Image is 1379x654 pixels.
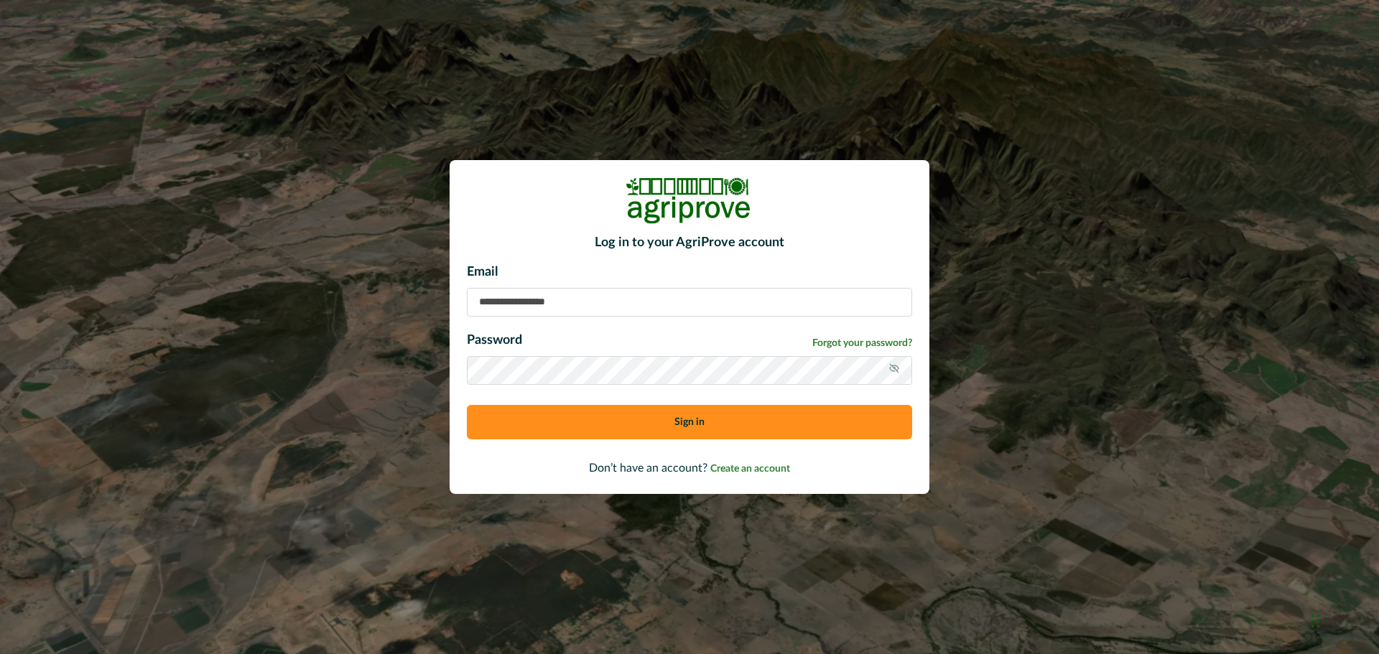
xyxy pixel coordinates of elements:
[467,331,522,350] p: Password
[625,177,754,224] img: Logo Image
[467,405,912,439] button: Sign in
[710,464,790,474] span: Create an account
[467,459,912,477] p: Don’t have an account?
[467,235,912,251] h2: Log in to your AgriProve account
[467,263,912,282] p: Email
[710,462,790,474] a: Create an account
[1311,599,1320,643] div: Drag
[1307,585,1379,654] iframe: Chat Widget
[812,336,912,351] a: Forgot your password?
